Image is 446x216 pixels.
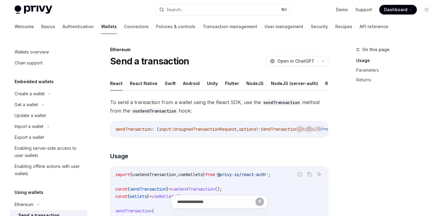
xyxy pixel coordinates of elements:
[10,57,87,68] a: Chain support
[362,46,390,53] span: On this page
[10,110,87,121] a: Update a wallet
[336,7,348,13] a: Demo
[176,172,178,177] span: ,
[124,19,149,34] a: Connectors
[205,172,215,177] span: from
[277,58,314,64] span: Open in ChatGPT
[306,170,313,178] button: Copy the contents from the code block
[225,76,239,90] button: Flutter
[167,6,184,13] div: Search...
[155,4,291,15] button: Search...⌘K
[315,125,323,133] button: Ask AI
[15,78,54,85] h5: Embedded wallets
[15,134,44,141] div: Export a wallet
[268,172,271,177] span: ;
[115,172,130,177] span: import
[156,19,195,34] a: Policies & controls
[10,132,87,143] a: Export a wallet
[15,145,84,159] div: Enabling server-side access to user wallets
[166,186,169,192] span: }
[63,19,94,34] a: Authentication
[422,5,431,15] button: Toggle dark mode
[261,126,314,132] span: SendTransactionOptions
[325,76,344,90] button: REST API
[296,125,304,133] button: Report incorrect code
[152,126,159,132] span: : (
[110,152,128,160] span: Usage
[271,76,318,90] button: NodeJS (server-auth)
[314,126,317,132] span: )
[115,186,127,192] span: const
[356,56,436,65] a: Usage
[265,19,303,34] a: User management
[246,76,264,90] button: NodeJS
[130,186,166,192] span: sendTransaction
[266,56,318,66] button: Open in ChatGPT
[315,170,323,178] button: Ask AI
[165,76,176,90] button: Swift
[15,112,46,119] div: Update a wallet
[15,189,43,196] h5: Using wallets
[110,47,328,53] div: Ethereum
[130,76,157,90] button: React Native
[169,186,171,192] span: =
[15,48,49,56] div: Wallets overview
[171,126,174,132] span: :
[15,163,84,177] div: Enabling offline actions with user wallets
[127,186,130,192] span: {
[110,76,123,90] button: React
[171,186,215,192] span: useSendTransaction
[237,126,239,132] span: ,
[207,76,218,90] button: Unity
[296,170,304,178] button: Report incorrect code
[355,7,372,13] a: Support
[159,126,171,132] span: input
[41,19,55,34] a: Basics
[255,198,264,206] button: Send message
[15,19,34,34] a: Welcome
[379,5,417,15] a: Dashboard
[15,59,42,67] div: Chain support
[110,98,328,115] span: To send a transaction from a wallet using the React SDK, use the method from the hook:
[256,126,261,132] span: ?:
[183,76,200,90] button: Android
[15,90,45,97] div: Create a wallet
[10,47,87,57] a: Wallets overview
[203,172,205,177] span: }
[130,172,132,177] span: {
[356,65,436,75] a: Parameters
[132,172,176,177] span: useSendTransaction
[281,7,287,12] span: ⌘ K
[10,143,87,161] a: Enabling server-side access to user wallets
[203,19,257,34] a: Transaction management
[311,19,328,34] a: Security
[15,201,33,208] div: Ethereum
[215,186,222,192] span: ();
[261,99,302,106] code: sendTransaction
[10,161,87,179] a: Enabling offline actions with user wallets
[15,101,38,108] div: Get a wallet
[215,172,268,177] span: '@privy-io/react-auth'
[101,19,117,34] a: Wallets
[15,123,43,130] div: Import a wallet
[174,126,237,132] span: UnsignedTransactionRequest
[306,125,313,133] button: Copy the contents from the code block
[15,5,52,14] img: light logo
[115,126,152,132] span: sendTransaction
[360,19,388,34] a: API reference
[335,19,352,34] a: Recipes
[130,108,179,114] code: useSendTransaction
[110,56,189,67] h1: Send a transaction
[178,172,203,177] span: useWallets
[356,75,436,85] a: Returns
[384,7,407,13] span: Dashboard
[239,126,256,132] span: options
